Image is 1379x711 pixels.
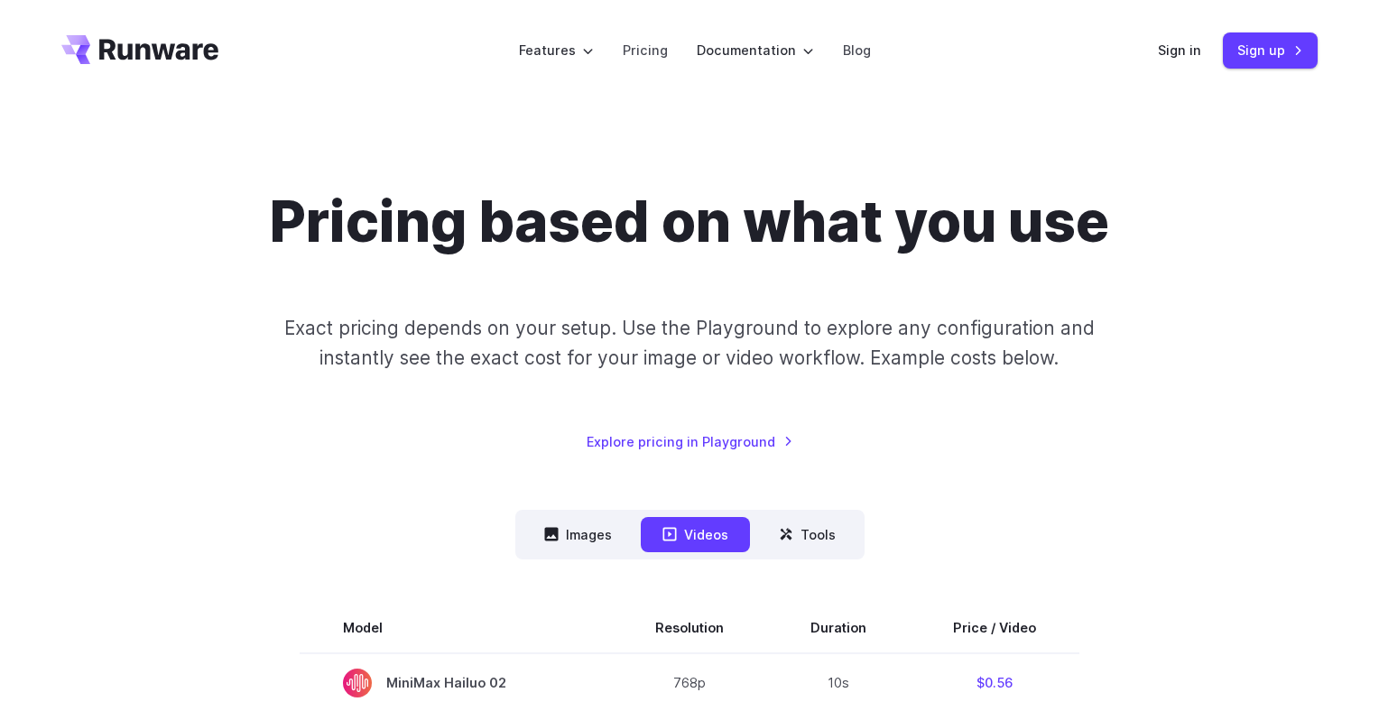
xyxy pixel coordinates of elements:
th: Resolution [612,603,767,653]
a: Go to / [61,35,218,64]
a: Explore pricing in Playground [587,431,793,452]
button: Videos [641,517,750,552]
label: Features [519,40,594,60]
button: Images [523,517,634,552]
a: Blog [843,40,871,60]
a: Sign in [1158,40,1201,60]
a: Sign up [1223,32,1318,68]
label: Documentation [697,40,814,60]
th: Model [300,603,612,653]
button: Tools [757,517,857,552]
p: Exact pricing depends on your setup. Use the Playground to explore any configuration and instantl... [250,313,1129,374]
span: MiniMax Hailuo 02 [343,669,569,697]
th: Price / Video [910,603,1079,653]
a: Pricing [623,40,668,60]
th: Duration [767,603,910,653]
h1: Pricing based on what you use [270,188,1109,255]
